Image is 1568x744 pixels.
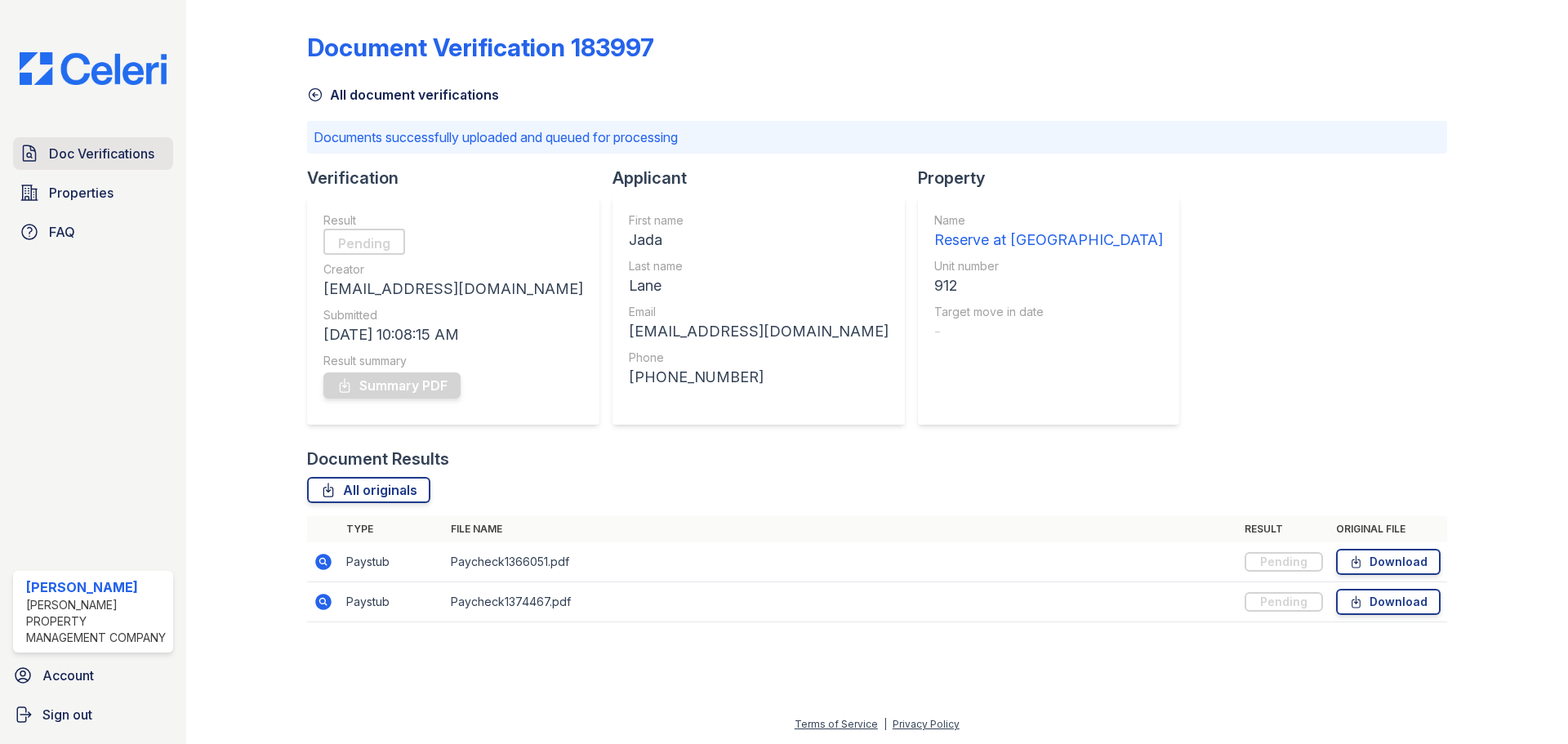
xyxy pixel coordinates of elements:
[629,258,889,274] div: Last name
[340,516,444,542] th: Type
[444,582,1238,622] td: Paycheck1374467.pdf
[49,183,114,203] span: Properties
[26,597,167,646] div: [PERSON_NAME] Property Management Company
[934,258,1163,274] div: Unit number
[884,718,887,730] div: |
[629,274,889,297] div: Lane
[629,212,889,229] div: First name
[444,516,1238,542] th: File name
[934,274,1163,297] div: 912
[307,477,430,503] a: All originals
[323,212,583,229] div: Result
[323,307,583,323] div: Submitted
[307,85,499,105] a: All document verifications
[323,229,405,255] div: Pending
[934,212,1163,229] div: Name
[49,144,154,163] span: Doc Verifications
[49,222,75,242] span: FAQ
[934,320,1163,343] div: -
[629,350,889,366] div: Phone
[612,167,918,189] div: Applicant
[323,323,583,346] div: [DATE] 10:08:15 AM
[629,320,889,343] div: [EMAIL_ADDRESS][DOMAIN_NAME]
[1245,552,1323,572] div: Pending
[1330,516,1447,542] th: Original file
[934,304,1163,320] div: Target move in date
[13,137,173,170] a: Doc Verifications
[13,176,173,209] a: Properties
[1336,589,1441,615] a: Download
[340,582,444,622] td: Paystub
[340,542,444,582] td: Paystub
[323,353,583,369] div: Result summary
[893,718,960,730] a: Privacy Policy
[314,127,1441,147] p: Documents successfully uploaded and queued for processing
[13,216,173,248] a: FAQ
[444,542,1238,582] td: Paycheck1366051.pdf
[307,448,449,470] div: Document Results
[918,167,1192,189] div: Property
[1245,592,1323,612] div: Pending
[7,698,180,731] a: Sign out
[795,718,878,730] a: Terms of Service
[629,229,889,252] div: Jada
[934,212,1163,252] a: Name Reserve at [GEOGRAPHIC_DATA]
[42,666,94,685] span: Account
[26,577,167,597] div: [PERSON_NAME]
[42,705,92,724] span: Sign out
[307,167,612,189] div: Verification
[7,659,180,692] a: Account
[934,229,1163,252] div: Reserve at [GEOGRAPHIC_DATA]
[629,366,889,389] div: [PHONE_NUMBER]
[323,261,583,278] div: Creator
[307,33,654,62] div: Document Verification 183997
[7,52,180,85] img: CE_Logo_Blue-a8612792a0a2168367f1c8372b55b34899dd931a85d93a1a3d3e32e68fde9ad4.png
[323,278,583,301] div: [EMAIL_ADDRESS][DOMAIN_NAME]
[629,304,889,320] div: Email
[1238,516,1330,542] th: Result
[1336,549,1441,575] a: Download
